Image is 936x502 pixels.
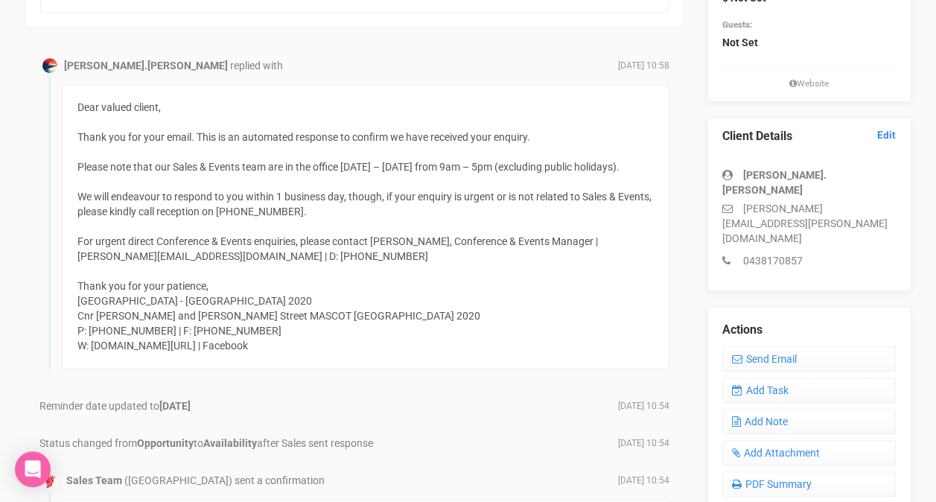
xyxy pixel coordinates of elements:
span: [DATE] 10:54 [618,437,669,450]
small: Guests: [722,19,752,30]
legend: Client Details [722,128,896,145]
a: Add Note [722,409,896,434]
span: Reminder date updated to [39,400,191,412]
p: [PERSON_NAME][EMAIL_ADDRESS][PERSON_NAME][DOMAIN_NAME] [722,201,896,246]
b: [DATE] [159,400,191,412]
div: Dear valued client, Thank you for your email. This is an automated response to confirm we have re... [62,84,669,369]
span: Status changed from to after Sales sent response [39,437,373,449]
span: ([GEOGRAPHIC_DATA]) sent a confirmation [124,474,325,486]
strong: [PERSON_NAME].[PERSON_NAME] [64,60,228,72]
small: Website [722,77,896,90]
a: Add Attachment [722,440,896,466]
a: PDF Summary [722,471,896,497]
strong: Availability [203,437,257,449]
span: [DATE] 10:54 [618,474,669,487]
span: [DATE] 10:54 [618,400,669,413]
legend: Actions [722,322,896,339]
strong: Not Set [722,36,758,48]
a: Add Task [722,378,896,403]
div: Open Intercom Messenger [15,451,51,487]
img: Profile Image [42,58,57,73]
a: Edit [877,128,896,142]
strong: Sales Team [66,474,122,486]
a: Send Email [722,346,896,372]
p: 0438170857 [722,253,896,268]
span: replied with [230,60,283,72]
span: [DATE] 10:58 [618,60,669,72]
strong: [PERSON_NAME].[PERSON_NAME] [722,169,827,196]
strong: Opportunity [137,437,194,449]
